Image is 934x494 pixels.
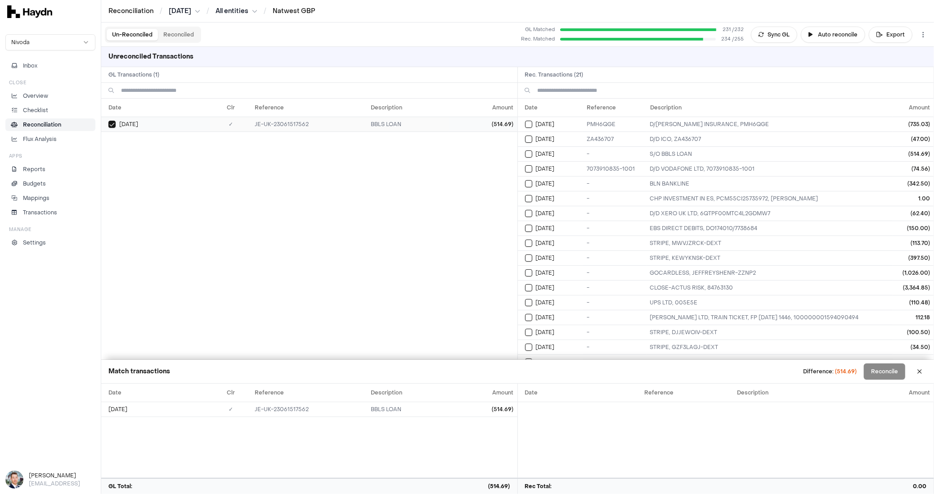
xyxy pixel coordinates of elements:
span: [DATE] [119,121,138,128]
button: Auto reconcile [801,27,865,43]
span: GL Matched [519,26,555,34]
td: (74.56) [893,161,934,176]
a: Natwest GBP [273,7,315,15]
td: JE-UK-23061517562 [251,402,367,417]
td: (150.00) [893,221,934,236]
th: Date [101,99,210,117]
td: CHP INVESTMENT IN ES, PCM55CI25735972, VARUN RAVINDRAN [647,191,893,206]
span: All entities [216,7,248,16]
span: [DATE] [536,210,555,217]
a: Mappings [5,192,95,204]
span: [DATE] [536,284,555,291]
td: (100.50) [893,325,934,340]
div: Rec. Matched [519,36,555,43]
span: [DATE] [536,195,555,202]
a: Overview [5,90,95,102]
h3: Manage [9,226,31,233]
button: Select reconciliation transaction 26103 [525,240,532,247]
td: (514.69) [449,117,517,131]
span: 0.00 [913,482,926,490]
td: ✓ [210,117,251,131]
td: VODAFONE LTD, 7073910835-1001 [647,354,893,369]
h3: Apps [9,153,22,159]
span: [DATE] [536,150,555,158]
th: Amount [449,384,517,402]
nav: breadcrumb [108,7,315,16]
td: (74.56) [893,354,934,369]
div: Difference: [803,367,857,376]
span: [DATE] [108,406,127,413]
td: 1.00 [893,191,934,206]
td: ANTHONY LESLEY LTD, TRAIN TICKET, FP 30/07/25 1446, 100000001594090494 [647,310,893,325]
h3: Match transactions [108,367,170,376]
button: Select reconciliation transaction 25943 [525,121,532,128]
button: Select reconciliation transaction 26136 [525,284,532,291]
button: Select reconciliation transaction 26150 [525,299,532,306]
span: (514.69) [835,368,857,375]
span: Inbox [23,62,37,70]
td: D/D VODAFONE LTD, 7073910835-1001 [647,161,893,176]
span: [DATE] [536,121,555,128]
span: / [205,6,211,15]
td: (34.50) [893,340,934,354]
td: GOCARDLESS, JEFFREYSHENR-ZZNP2 [647,265,893,280]
button: All entities [216,7,257,16]
span: [DATE] [536,344,555,351]
p: Reconciliation [23,121,61,129]
button: [DATE] [169,7,200,16]
td: (113.70) [893,236,934,250]
td: D/D BEAZLEY INSURANCE, PMH6QGE [647,117,893,131]
button: Select reconciliation transaction 26113 [525,254,532,262]
button: Inbox [5,59,95,72]
p: [EMAIL_ADDRESS] [29,480,95,488]
td: UPS LTD, 005E5E [647,295,893,310]
th: Amount [857,384,934,402]
td: ZA436707 [583,131,646,146]
h2: GL Transactions ( 1 ) [101,67,517,82]
p: Reports [23,165,45,173]
span: [DATE] [536,358,555,366]
td: (110.48) [893,295,934,310]
td: (514.69) [893,146,934,161]
span: (514.69) [489,482,510,490]
th: Description [733,384,857,402]
img: svg+xml,%3c [7,5,52,18]
a: Flux Analysis [5,133,95,145]
span: [DATE] [536,225,555,232]
td: 112.18 [893,310,934,325]
a: Settings [5,236,95,249]
a: Transactions [5,206,95,219]
button: Select reconciliation transaction 26047 [525,180,532,187]
button: Un-Reconciled [107,29,158,41]
td: 7073910835-1001 [583,161,646,176]
th: Date [518,99,584,117]
span: [DATE] [536,329,555,336]
th: Clr [210,99,251,117]
td: D/D ICO, ZA436707 [647,131,893,146]
td: - [583,265,646,280]
a: Reports [5,163,95,176]
p: Settings [23,239,46,247]
span: [DATE] [536,240,555,247]
td: ✓ [210,402,251,417]
button: Select reconciliation transaction 25944 [525,136,532,143]
p: Transactions [23,208,57,217]
td: (62.40) [893,206,934,221]
button: Select reconciliation transaction 25940 [525,150,532,158]
td: STRIPE, DJJEWOIV-DEXT [647,325,893,340]
button: Select reconciliation transaction 26163 [525,329,532,336]
td: S/O BBLS LOAN [647,146,893,161]
th: Description [647,99,893,117]
td: - [583,310,646,325]
td: (735.03) [893,117,934,131]
td: BBLS LOAN [367,402,449,417]
td: (342.50) [893,176,934,191]
span: [DATE] [536,254,555,262]
td: STRIPE, MWVJZRCK-DEXT [647,236,893,250]
td: - [583,325,646,340]
td: CLOSE-ACTUS RISK, 84763130 [647,280,893,295]
span: 231 / 232 [723,26,744,34]
span: / [262,6,268,15]
th: Reference [251,384,367,402]
span: [DATE] [536,165,555,172]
